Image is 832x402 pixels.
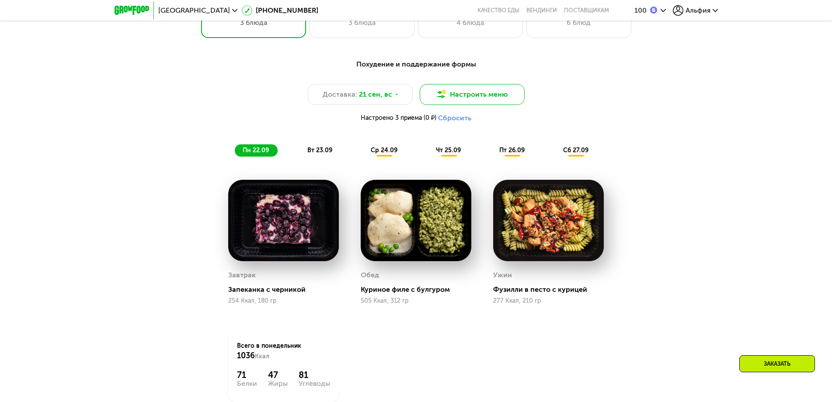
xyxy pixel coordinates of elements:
div: Обед [361,269,379,282]
button: Настроить меню [420,84,525,105]
span: пн 22.09 [243,147,269,154]
div: 6 блюд [536,17,622,28]
div: 81 [299,370,330,380]
span: Альфия [686,7,710,14]
span: пт 26.09 [499,147,525,154]
div: 47 [268,370,288,380]
div: Запеканка с черникой [228,285,346,294]
div: Ужин [493,269,512,282]
div: 3 блюда [319,17,405,28]
div: 4 блюда [427,17,514,28]
span: сб 27.09 [563,147,588,154]
a: Качество еды [477,7,519,14]
div: Похудение и поддержание формы [157,59,675,70]
div: 3 блюда [210,17,297,28]
div: Углеводы [299,380,330,387]
div: Заказать [739,355,815,372]
div: 277 Ккал, 210 гр [493,297,604,304]
div: Завтрак [228,269,256,282]
span: 1036 [237,351,255,360]
div: Фузилли в песто с курицей [493,285,611,294]
div: 254 Ккал, 180 гр [228,297,339,304]
a: [PHONE_NUMBER] [242,5,318,16]
span: [GEOGRAPHIC_DATA] [158,7,230,14]
span: ср 24.09 [371,147,397,154]
span: Ккал [255,353,269,360]
div: Всего в понедельник [237,342,330,361]
div: Белки [237,380,257,387]
div: 505 Ккал, 312 гр [361,297,471,304]
span: чт 25.09 [436,147,461,154]
span: Доставка: [323,89,357,100]
div: 71 [237,370,257,380]
div: Жиры [268,380,288,387]
a: Вендинги [526,7,557,14]
div: 100 [634,7,647,14]
div: Куриное филе с булгуром [361,285,478,294]
span: 21 сен, вс [359,89,392,100]
span: вт 23.09 [307,147,332,154]
div: поставщикам [564,7,609,14]
span: Настроено 3 приема (0 ₽) [361,115,436,121]
button: Сбросить [438,114,471,122]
